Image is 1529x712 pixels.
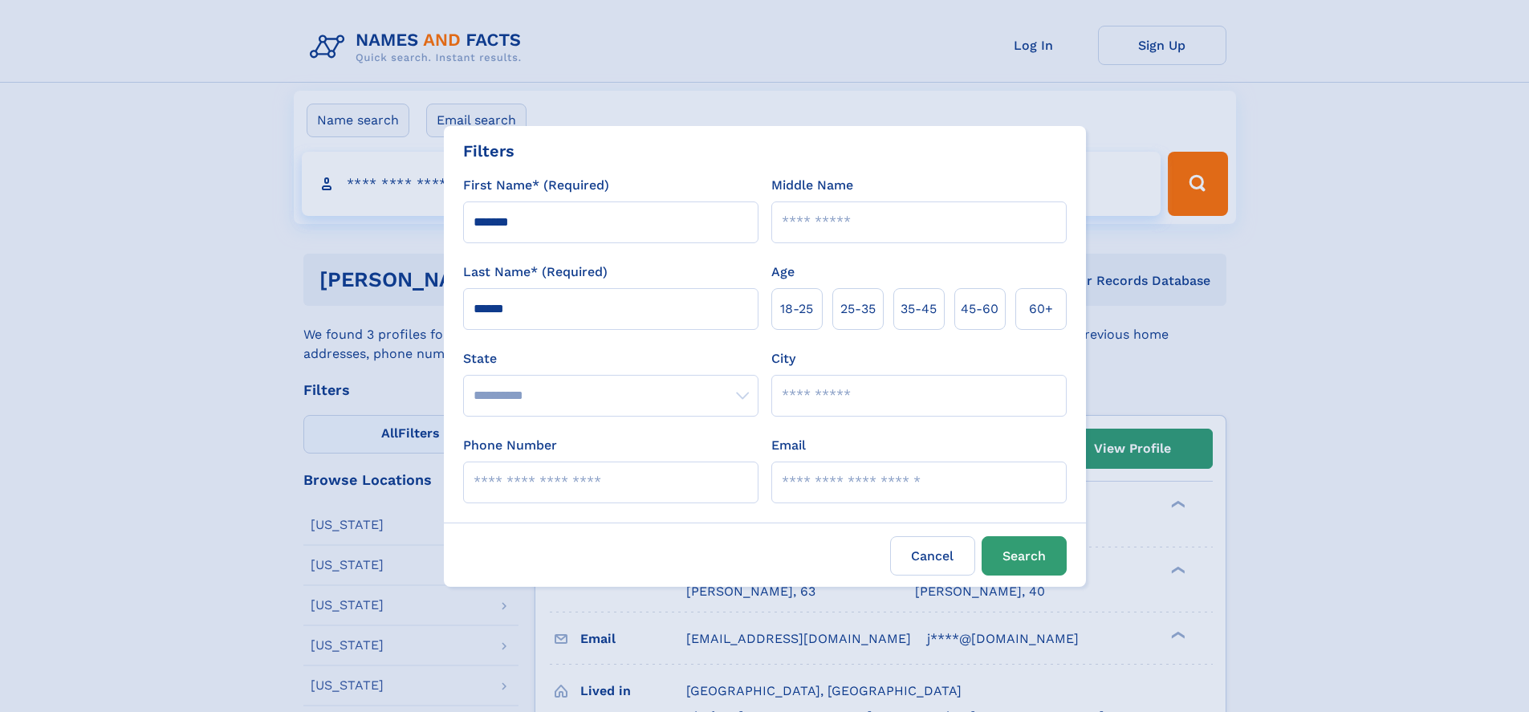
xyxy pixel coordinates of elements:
span: 18‑25 [780,299,813,319]
label: Middle Name [771,176,853,195]
label: Cancel [890,536,975,576]
label: First Name* (Required) [463,176,609,195]
label: Phone Number [463,436,557,455]
button: Search [982,536,1067,576]
span: 60+ [1029,299,1053,319]
span: 25‑35 [840,299,876,319]
span: 45‑60 [961,299,998,319]
label: Age [771,262,795,282]
label: Email [771,436,806,455]
label: City [771,349,795,368]
label: State [463,349,758,368]
div: Filters [463,139,514,163]
span: 35‑45 [901,299,937,319]
label: Last Name* (Required) [463,262,608,282]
